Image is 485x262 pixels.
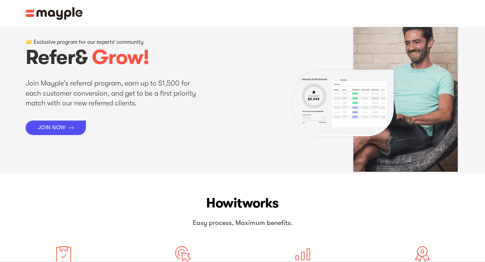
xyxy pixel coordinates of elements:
p: Exclusive program for our experts’ community [34,39,143,45]
a: JOIN NOW [26,121,86,135]
p: Easy process, Maximum benefits. [116,218,369,228]
h2: How works [12,194,473,212]
span: Refer [26,46,75,69]
img: Mayple logo [26,7,83,20]
span: & [75,46,87,69]
div: JOIN NOW [38,125,66,131]
p: Join Mayple’s referral program, earn up to $1,500 for each customer conversion, and get to be a f... [26,78,201,108]
span: Grow! [92,46,149,69]
span: it [233,195,242,211]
